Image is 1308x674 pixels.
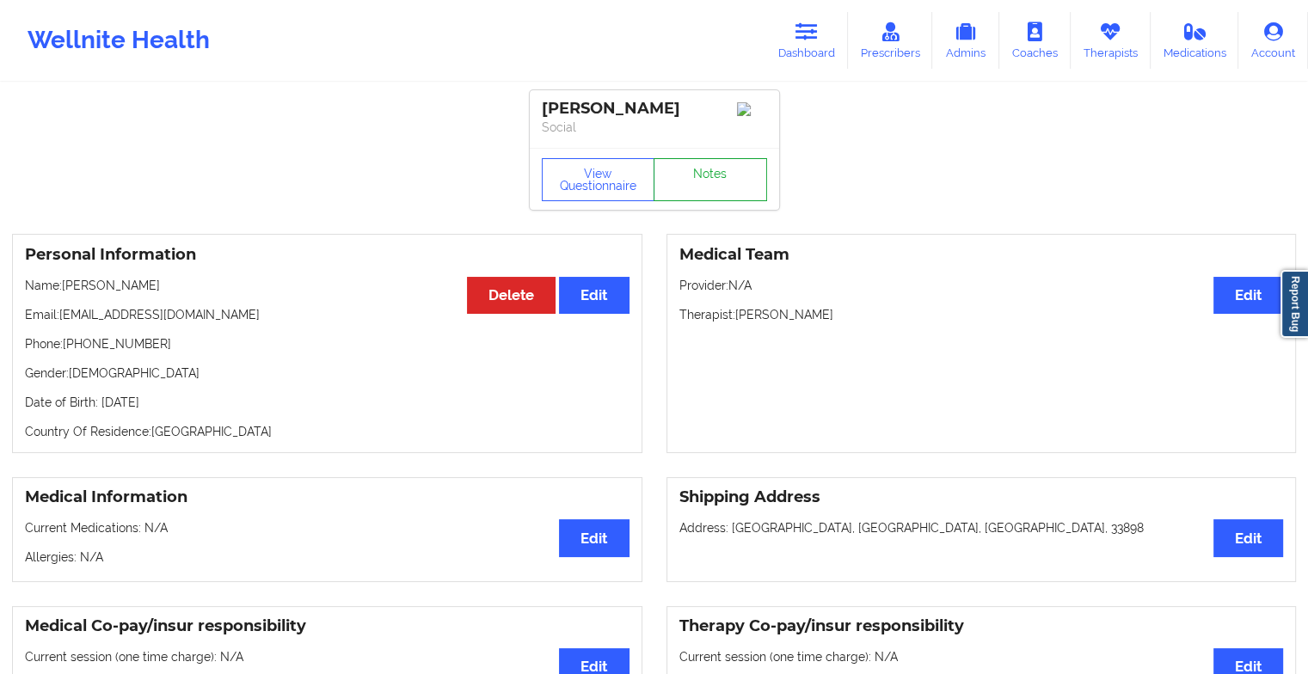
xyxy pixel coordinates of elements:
button: Edit [1213,277,1283,314]
h3: Shipping Address [679,487,1284,507]
p: Current session (one time charge): N/A [25,648,629,665]
p: Email: [EMAIL_ADDRESS][DOMAIN_NAME] [25,306,629,323]
a: Report Bug [1280,270,1308,338]
p: Current session (one time charge): N/A [679,648,1284,665]
h3: Medical Information [25,487,629,507]
button: Edit [1213,519,1283,556]
p: Social [542,119,767,136]
h3: Medical Co-pay/insur responsibility [25,616,629,636]
p: Name: [PERSON_NAME] [25,277,629,294]
p: Country Of Residence: [GEOGRAPHIC_DATA] [25,423,629,440]
button: View Questionnaire [542,158,655,201]
a: Therapists [1071,12,1151,69]
button: Edit [559,519,629,556]
a: Medications [1151,12,1239,69]
a: Account [1238,12,1308,69]
p: Gender: [DEMOGRAPHIC_DATA] [25,365,629,382]
div: [PERSON_NAME] [542,99,767,119]
h3: Medical Team [679,245,1284,265]
a: Dashboard [765,12,848,69]
p: Therapist: [PERSON_NAME] [679,306,1284,323]
p: Current Medications: N/A [25,519,629,536]
p: Phone: [PHONE_NUMBER] [25,335,629,352]
button: Edit [559,277,629,314]
a: Notes [654,158,767,201]
p: Date of Birth: [DATE] [25,394,629,411]
a: Prescribers [848,12,933,69]
img: Image%2Fplaceholer-image.png [737,102,767,116]
a: Admins [932,12,999,69]
p: Allergies: N/A [25,548,629,566]
p: Provider: N/A [679,277,1284,294]
h3: Therapy Co-pay/insur responsibility [679,616,1284,636]
a: Coaches [999,12,1071,69]
button: Delete [467,277,556,314]
p: Address: [GEOGRAPHIC_DATA], [GEOGRAPHIC_DATA], [GEOGRAPHIC_DATA], 33898 [679,519,1284,536]
h3: Personal Information [25,245,629,265]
